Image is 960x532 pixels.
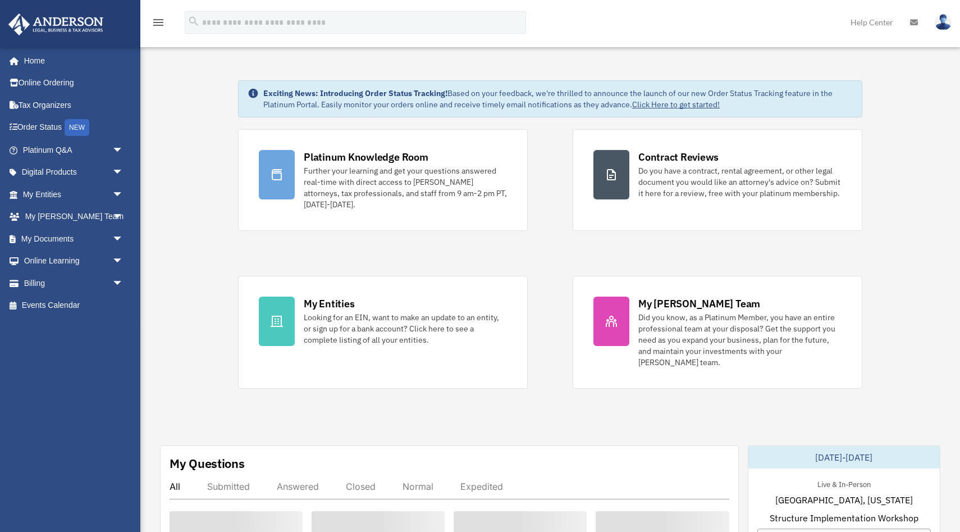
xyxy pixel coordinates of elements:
[263,88,447,98] strong: Exciting News: Introducing Order Status Tracking!
[935,14,952,30] img: User Pic
[152,20,165,29] a: menu
[277,481,319,492] div: Answered
[8,72,140,94] a: Online Ordering
[112,272,135,295] span: arrow_drop_down
[638,165,842,199] div: Do you have a contract, rental agreement, or other legal document you would like an attorney's ad...
[112,139,135,162] span: arrow_drop_down
[207,481,250,492] div: Submitted
[304,165,507,210] div: Further your learning and get your questions answered real-time with direct access to [PERSON_NAM...
[112,206,135,229] span: arrow_drop_down
[775,493,913,507] span: [GEOGRAPHIC_DATA], [US_STATE]
[8,161,140,184] a: Digital Productsarrow_drop_down
[8,206,140,228] a: My [PERSON_NAME] Teamarrow_drop_down
[170,455,245,472] div: My Questions
[238,129,528,231] a: Platinum Knowledge Room Further your learning and get your questions answered real-time with dire...
[573,129,862,231] a: Contract Reviews Do you have a contract, rental agreement, or other legal document you would like...
[460,481,503,492] div: Expedited
[8,250,140,272] a: Online Learningarrow_drop_down
[8,228,140,250] a: My Documentsarrow_drop_down
[112,228,135,251] span: arrow_drop_down
[8,94,140,116] a: Tax Organizers
[152,16,165,29] i: menu
[638,150,719,164] div: Contract Reviews
[403,481,433,492] div: Normal
[263,88,853,110] div: Based on your feedback, we're thrilled to announce the launch of our new Order Status Tracking fe...
[304,312,507,345] div: Looking for an EIN, want to make an update to an entity, or sign up for a bank account? Click her...
[112,250,135,273] span: arrow_drop_down
[573,276,862,389] a: My [PERSON_NAME] Team Did you know, as a Platinum Member, you have an entire professional team at...
[748,446,940,469] div: [DATE]-[DATE]
[8,49,135,72] a: Home
[8,116,140,139] a: Order StatusNEW
[346,481,376,492] div: Closed
[188,15,200,28] i: search
[8,294,140,317] a: Events Calendar
[170,481,180,492] div: All
[632,99,720,110] a: Click Here to get started!
[8,139,140,161] a: Platinum Q&Aarrow_drop_down
[238,276,528,389] a: My Entities Looking for an EIN, want to make an update to an entity, or sign up for a bank accoun...
[304,150,428,164] div: Platinum Knowledge Room
[8,183,140,206] a: My Entitiesarrow_drop_down
[808,478,880,489] div: Live & In-Person
[304,297,354,311] div: My Entities
[8,272,140,294] a: Billingarrow_drop_down
[638,312,842,368] div: Did you know, as a Platinum Member, you have an entire professional team at your disposal? Get th...
[112,183,135,206] span: arrow_drop_down
[770,511,918,525] span: Structure Implementation Workshop
[5,13,107,35] img: Anderson Advisors Platinum Portal
[638,297,760,311] div: My [PERSON_NAME] Team
[65,119,89,136] div: NEW
[112,161,135,184] span: arrow_drop_down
